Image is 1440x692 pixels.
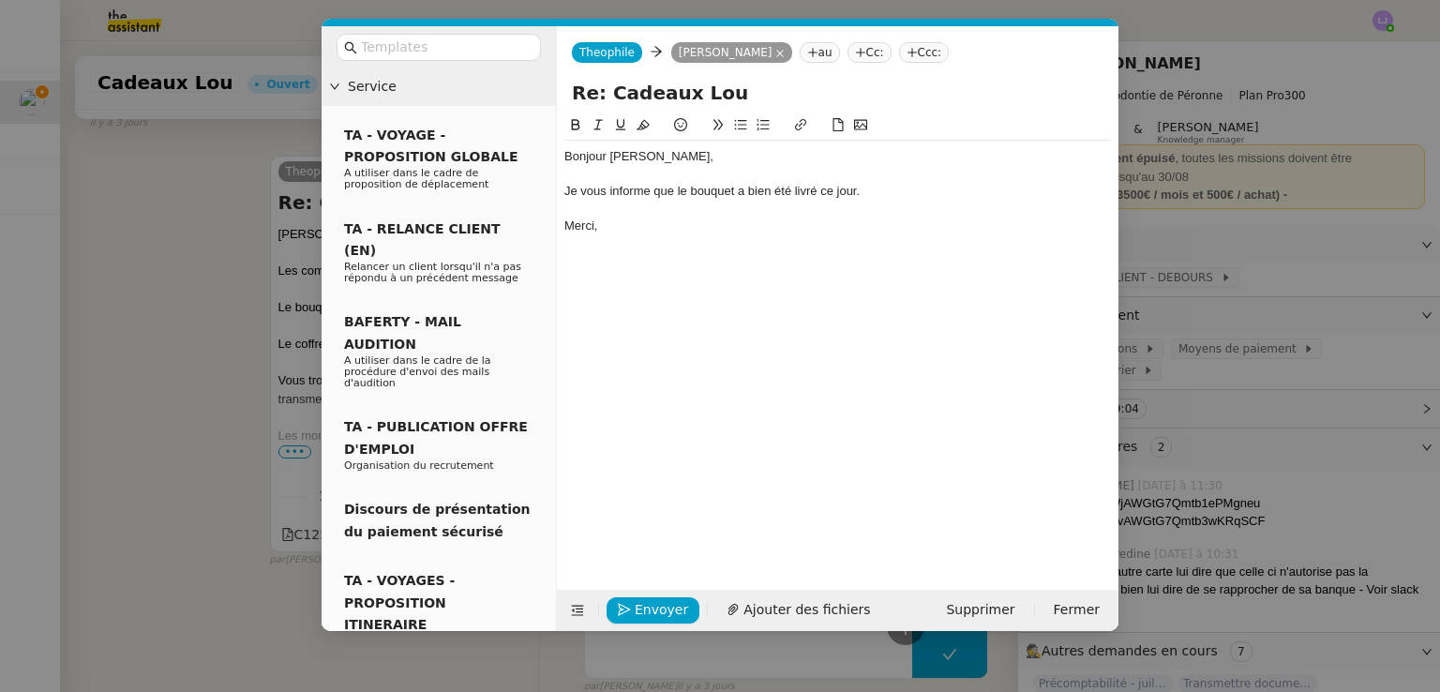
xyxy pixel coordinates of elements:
[361,37,530,58] input: Templates
[1042,597,1111,624] button: Fermer
[715,597,881,624] button: Ajouter des fichiers
[671,42,792,63] nz-tag: [PERSON_NAME]
[946,599,1014,621] span: Supprimer
[899,42,950,63] nz-tag: Ccc:
[579,46,635,59] span: Theophile
[607,597,699,624] button: Envoyer
[572,79,1103,107] input: Subject
[344,573,455,632] span: TA - VOYAGES - PROPOSITION ITINERAIRE
[344,167,488,190] span: A utiliser dans le cadre de proposition de déplacement
[344,314,461,351] span: BAFERTY - MAIL AUDITION
[564,218,1111,234] div: Merci,
[344,459,494,472] span: Organisation du recrutement
[344,261,521,284] span: Relancer un client lorsqu'il n'a pas répondu à un précédent message
[344,502,531,538] span: Discours de présentation du paiement sécurisé
[348,76,548,98] span: Service
[800,42,840,63] nz-tag: au
[743,599,870,621] span: Ajouter des fichiers
[635,599,688,621] span: Envoyer
[344,128,517,164] span: TA - VOYAGE - PROPOSITION GLOBALE
[847,42,892,63] nz-tag: Cc:
[322,68,556,105] div: Service
[344,221,501,258] span: TA - RELANCE CLIENT (EN)
[935,597,1026,624] button: Supprimer
[344,419,528,456] span: TA - PUBLICATION OFFRE D'EMPLOI
[564,183,1111,200] div: Je vous informe que le bouquet a bien été livré ce jour.
[344,354,491,389] span: A utiliser dans le cadre de la procédure d'envoi des mails d'audition
[1054,599,1100,621] span: Fermer
[564,148,1111,165] div: Bonjour [PERSON_NAME],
